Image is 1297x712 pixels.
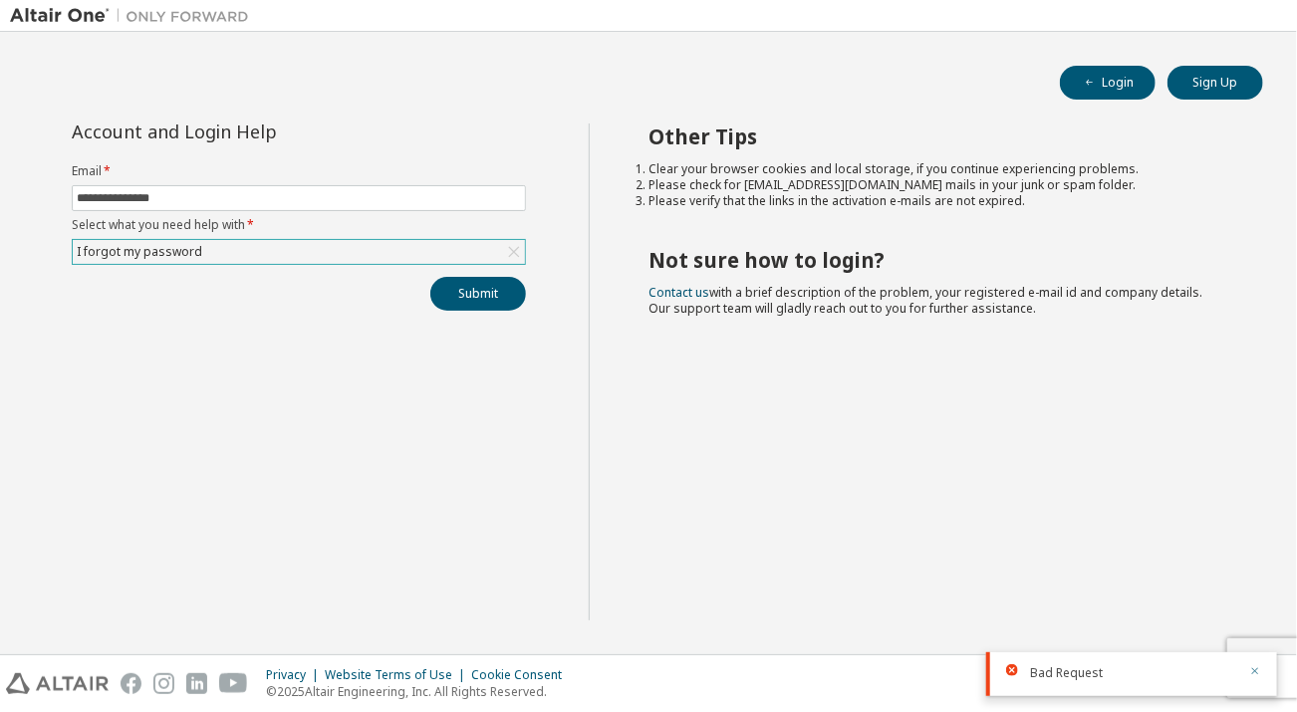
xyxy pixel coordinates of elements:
h2: Not sure how to login? [649,247,1228,273]
img: youtube.svg [219,673,248,694]
button: Login [1060,66,1156,100]
h2: Other Tips [649,123,1228,149]
span: with a brief description of the problem, your registered e-mail id and company details. Our suppo... [649,284,1203,317]
button: Sign Up [1167,66,1263,100]
label: Select what you need help with [72,217,526,233]
div: I forgot my password [74,241,205,263]
span: Bad Request [1030,665,1103,681]
img: Altair One [10,6,259,26]
a: Contact us [649,284,710,301]
li: Clear your browser cookies and local storage, if you continue experiencing problems. [649,161,1228,177]
div: Privacy [266,667,325,683]
li: Please verify that the links in the activation e-mails are not expired. [649,193,1228,209]
button: Submit [430,277,526,311]
p: © 2025 Altair Engineering, Inc. All Rights Reserved. [266,683,574,700]
li: Please check for [EMAIL_ADDRESS][DOMAIN_NAME] mails in your junk or spam folder. [649,177,1228,193]
div: Website Terms of Use [325,667,471,683]
div: I forgot my password [73,240,525,264]
div: Cookie Consent [471,667,574,683]
img: altair_logo.svg [6,673,109,694]
img: instagram.svg [153,673,174,694]
img: linkedin.svg [186,673,207,694]
label: Email [72,163,526,179]
div: Account and Login Help [72,123,435,139]
img: facebook.svg [121,673,141,694]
